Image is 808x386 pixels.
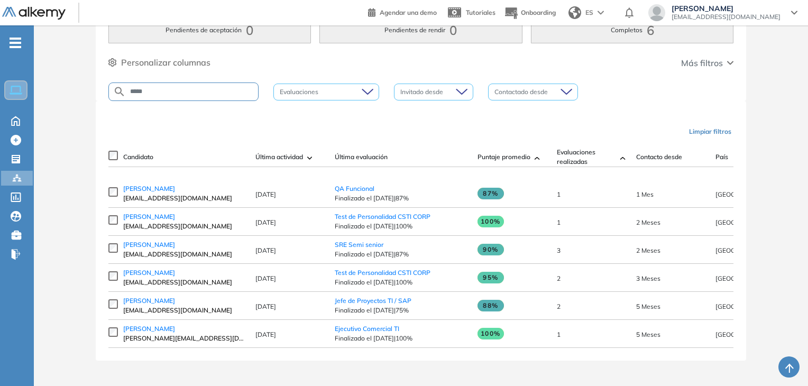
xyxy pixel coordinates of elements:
a: Jefe de Proyectos TI / SAP [335,297,411,305]
span: 27-jun-2025 [636,190,654,198]
img: [missing "en.ARROW_ALT" translation] [620,157,626,160]
span: [DATE] [255,218,276,226]
img: [missing "en.ARROW_ALT" translation] [307,157,313,160]
span: [EMAIL_ADDRESS][DOMAIN_NAME] [123,222,245,231]
span: [GEOGRAPHIC_DATA] [715,246,782,254]
a: Test de Personalidad CSTI CORP [335,213,430,220]
span: 100% [478,328,504,339]
span: 2 [557,302,561,310]
span: Candidato [123,152,153,162]
button: Pendientes de aceptación0 [108,17,311,43]
span: Contacto desde [636,152,682,162]
span: Evaluaciones realizadas [557,148,616,167]
span: Personalizar columnas [121,56,210,69]
span: Finalizado el [DATE] | 100% [335,222,467,231]
span: 19-may-2025 [636,246,660,254]
button: Personalizar columnas [108,56,210,69]
span: [PERSON_NAME] [123,241,175,249]
span: [EMAIL_ADDRESS][DOMAIN_NAME] [123,306,245,315]
span: 1 [557,330,561,338]
span: [PERSON_NAME] [123,185,175,192]
span: Última evaluación [335,152,388,162]
span: 87% [478,188,504,199]
span: Finalizado el [DATE] | 100% [335,334,467,343]
button: Más filtros [681,57,733,69]
img: [missing "en.ARROW_ALT" translation] [535,157,540,160]
img: world [568,6,581,19]
img: arrow [598,11,604,15]
span: Finalizado el [DATE] | 87% [335,194,467,203]
a: [PERSON_NAME] [123,240,245,250]
span: [EMAIL_ADDRESS][DOMAIN_NAME] [123,194,245,203]
span: Onboarding [521,8,556,16]
span: [EMAIL_ADDRESS][DOMAIN_NAME] [123,278,245,287]
button: Limpiar filtros [685,123,736,141]
button: Onboarding [504,2,556,24]
span: Puntaje promedio [478,152,530,162]
span: [GEOGRAPHIC_DATA] [715,330,782,338]
span: 3 [557,246,561,254]
span: [DATE] [255,246,276,254]
span: 90% [478,244,504,255]
span: [DATE] [255,302,276,310]
a: Agendar una demo [368,5,437,18]
span: ES [585,8,593,17]
span: 100% [478,216,504,227]
span: [PERSON_NAME] [672,4,781,13]
span: [PERSON_NAME] [123,325,175,333]
span: [DATE] [255,330,276,338]
span: [GEOGRAPHIC_DATA] [715,190,782,198]
a: Ejecutivo Comercial TI [335,325,399,333]
span: Tutoriales [466,8,495,16]
span: Última actividad [255,152,303,162]
span: País [715,152,728,162]
span: [EMAIL_ADDRESS][DOMAIN_NAME] [123,250,245,259]
img: SEARCH_ALT [113,85,126,98]
span: 30-may-2025 [636,218,660,226]
a: [PERSON_NAME] [123,184,245,194]
span: [EMAIL_ADDRESS][DOMAIN_NAME] [672,13,781,21]
a: [PERSON_NAME] [123,268,245,278]
span: Agendar una demo [380,8,437,16]
span: Más filtros [681,57,723,69]
span: [PERSON_NAME] [123,213,175,220]
span: [PERSON_NAME] [123,297,175,305]
a: [PERSON_NAME] [123,296,245,306]
img: Logo [2,7,66,20]
span: [GEOGRAPHIC_DATA] [715,218,782,226]
span: 04-mar-2025 [636,330,660,338]
a: [PERSON_NAME] [123,324,245,334]
span: [GEOGRAPHIC_DATA] [715,302,782,310]
span: 2 [557,274,561,282]
a: QA Funcional [335,185,374,192]
span: [GEOGRAPHIC_DATA] [715,274,782,282]
button: Completos6 [531,17,734,43]
span: [PERSON_NAME] [123,269,175,277]
span: 1 [557,218,561,226]
span: 88% [478,300,504,311]
span: [PERSON_NAME][EMAIL_ADDRESS][DOMAIN_NAME] [123,334,245,343]
button: Pendientes de rendir0 [319,17,522,43]
span: 13-mar-2025 [636,302,660,310]
a: SRE Semi senior [335,241,383,249]
span: Finalizado el [DATE] | 100% [335,278,467,287]
a: [PERSON_NAME] [123,212,245,222]
i: - [10,42,21,44]
span: [DATE] [255,274,276,282]
span: 1 [557,190,561,198]
span: 95% [478,272,504,283]
a: Test de Personalidad CSTI CORP [335,269,430,277]
span: Finalizado el [DATE] | 75% [335,306,467,315]
span: 02-may-2025 [636,274,660,282]
span: [DATE] [255,190,276,198]
span: Finalizado el [DATE] | 87% [335,250,467,259]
